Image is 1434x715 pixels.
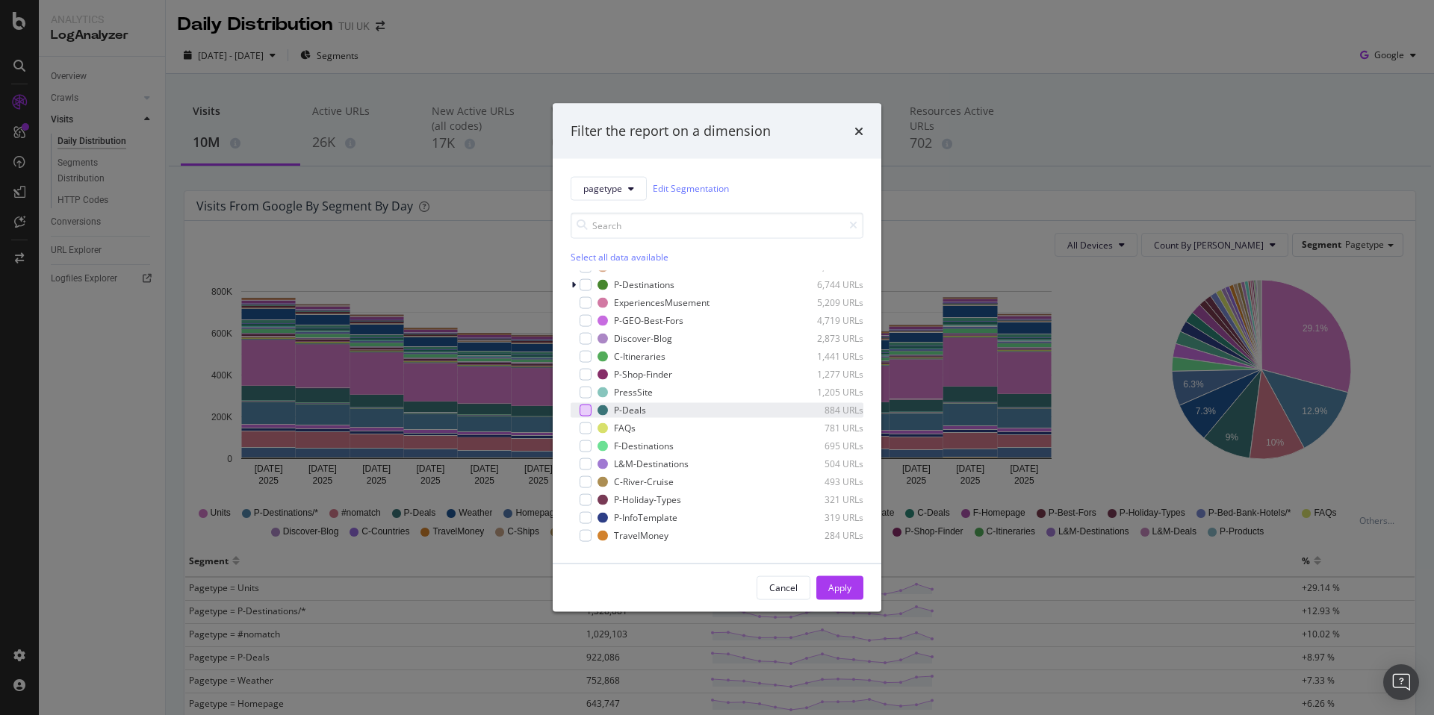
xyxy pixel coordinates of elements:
div: Cancel [769,581,798,594]
div: 504 URLs [790,458,863,470]
div: 493 URLs [790,475,863,488]
div: P-InfoTemplate [614,511,677,524]
div: 4,719 URLs [790,314,863,327]
div: 319 URLs [790,511,863,524]
div: 321 URLs [790,493,863,506]
div: 884 URLs [790,404,863,416]
div: P-GEO-Best-Fors [614,314,683,327]
div: PressSite [614,386,653,399]
button: Cancel [757,575,810,599]
div: C-River-Cruise [614,475,674,488]
div: 284 URLs [790,529,863,542]
div: L&M-Destinations [614,458,689,470]
div: modal [553,104,881,612]
div: ExperiencesMusement [614,296,710,309]
div: Apply [828,581,851,594]
div: Select all data available [571,250,863,263]
div: 695 URLs [790,440,863,452]
button: pagetype [571,176,647,200]
div: P-Holiday-Types [614,493,681,506]
div: C-Itineraries [614,350,665,363]
div: Open Intercom Messenger [1383,664,1419,700]
div: 781 URLs [790,422,863,434]
div: 5,209 URLs [790,296,863,309]
div: P-Deals [614,404,646,416]
span: pagetype [583,182,622,195]
div: times [854,122,863,141]
a: Edit Segmentation [653,181,729,196]
div: TravelMoney [614,529,668,542]
div: FAQs [614,422,636,434]
div: 1,205 URLs [790,386,863,399]
div: Filter the report on a dimension [571,122,771,141]
div: 1,441 URLs [790,350,863,363]
div: Discover-Blog [614,332,672,345]
div: 1,277 URLs [790,368,863,381]
button: Apply [816,575,863,599]
div: P-Destinations [614,278,674,291]
div: 2,873 URLs [790,332,863,345]
div: F-Destinations [614,440,674,452]
div: P-Shop-Finder [614,368,672,381]
div: 6,744 URLs [790,278,863,291]
input: Search [571,212,863,238]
